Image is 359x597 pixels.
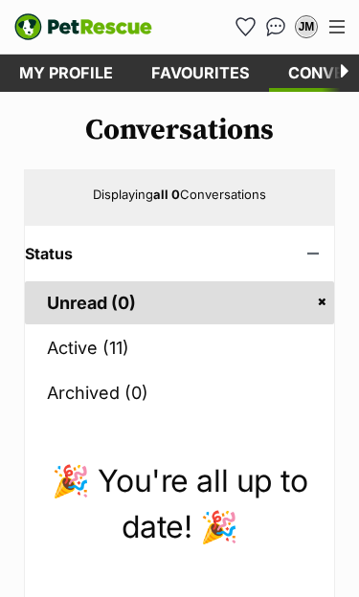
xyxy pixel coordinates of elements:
[297,17,316,36] div: JM
[266,17,286,36] img: chat-41dd97257d64d25036548639549fe6c8038ab92f7586957e7f3b1b290dea8141.svg
[25,326,334,369] a: Active (11)
[25,371,334,414] a: Archived (0)
[25,281,334,324] a: Unread (0)
[14,13,152,40] img: logo-e224e6f780fb5917bec1dbf3a21bbac754714ae5b6737aabdf751b685950b380.svg
[291,11,322,42] button: My account
[25,458,334,550] p: 🎉 You're all up to date! 🎉
[230,11,260,42] a: Favourites
[153,187,180,202] strong: all 0
[14,13,152,40] a: PetRescue
[230,11,322,42] ul: Account quick links
[25,245,334,262] header: Status
[132,55,269,92] a: Favourites
[93,187,266,202] span: Displaying Conversations
[322,12,352,41] button: Menu
[260,11,291,42] a: Conversations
